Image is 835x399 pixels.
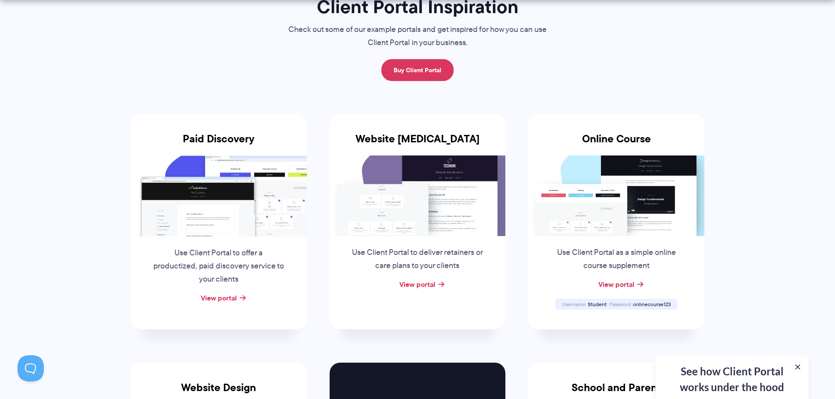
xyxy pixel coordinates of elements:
[330,133,506,155] h3: Website [MEDICAL_DATA]
[399,279,435,290] a: View portal
[598,279,634,290] a: View portal
[562,300,586,308] span: Username
[528,133,704,155] h3: Online Course
[201,293,237,303] a: View portal
[351,246,484,272] p: Use Client Portal to deliver retainers or care plans to your clients
[609,300,632,308] span: Password
[18,355,44,381] iframe: Toggle Customer Support
[633,300,671,308] span: onlinecourse123
[131,133,307,155] h3: Paid Discovery
[152,247,285,286] p: Use Client Portal to offer a productized, paid discovery service to your clients
[271,23,565,49] p: Check out some of our example portals and get inspired for how you can use Client Portal in your ...
[588,300,607,308] span: Student
[550,246,683,272] p: Use Client Portal as a simple online course supplement
[381,59,454,81] a: Buy Client Portal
